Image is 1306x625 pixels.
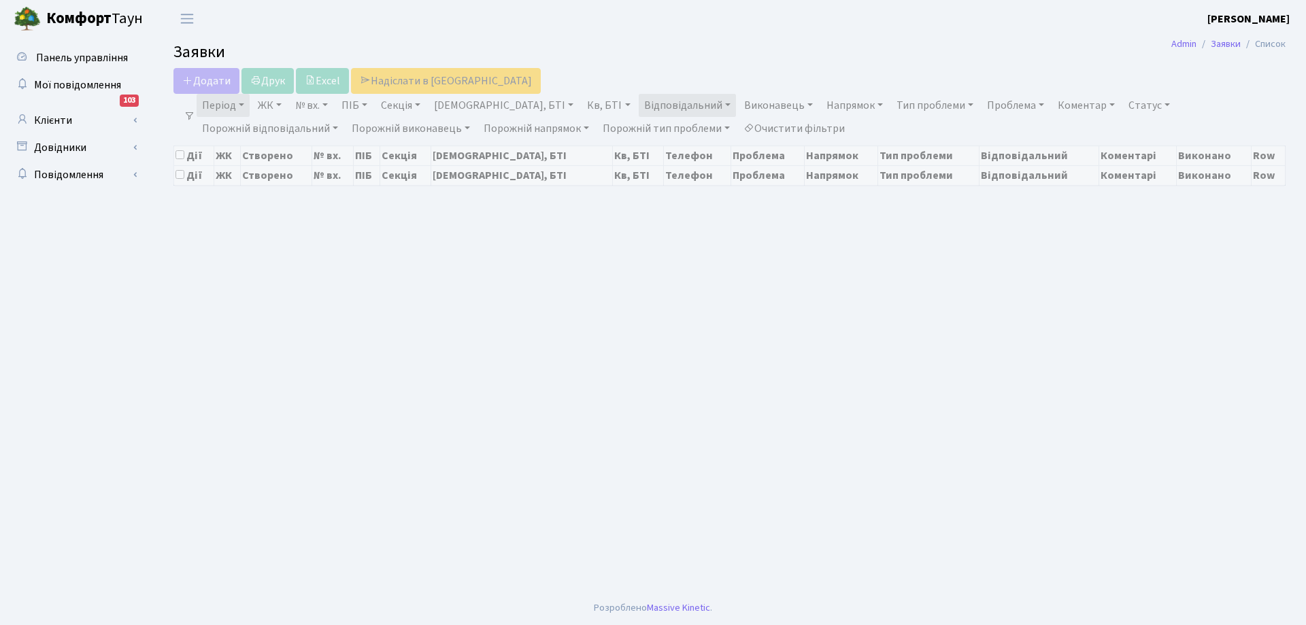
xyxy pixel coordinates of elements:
a: Статус [1123,94,1175,117]
th: ПІБ [353,146,380,165]
th: ПІБ [353,165,380,185]
th: Row [1251,146,1285,165]
button: Переключити навігацію [170,7,204,30]
th: Коментарі [1099,146,1177,165]
div: Розроблено . [594,601,712,615]
th: № вх. [312,165,354,185]
a: ЖК [252,94,287,117]
th: Створено [240,146,312,165]
th: Напрямок [805,165,878,185]
span: Панель управління [36,50,128,65]
div: 103 [120,95,139,107]
a: Напрямок [821,94,888,117]
th: Кв, БТІ [612,165,663,185]
a: Проблема [982,94,1050,117]
li: Список [1241,37,1286,52]
a: Кв, БТІ [582,94,635,117]
th: Проблема [731,146,804,165]
th: Проблема [731,165,804,185]
th: [DEMOGRAPHIC_DATA], БТІ [431,146,612,165]
a: Панель управління [7,44,143,71]
a: Мої повідомлення103 [7,71,143,99]
img: logo.png [14,5,41,33]
th: ЖК [214,146,240,165]
a: Довідники [7,134,143,161]
th: Телефон [664,146,731,165]
a: [DEMOGRAPHIC_DATA], БТІ [429,94,579,117]
a: Надіслати в [GEOGRAPHIC_DATA] [351,68,541,94]
a: Порожній тип проблеми [597,117,735,140]
a: Коментар [1052,94,1120,117]
th: Дії [174,165,214,185]
a: Порожній напрямок [478,117,595,140]
span: Додати [182,73,231,88]
th: Секція [380,165,431,185]
a: Admin [1171,37,1196,51]
a: № вх. [290,94,333,117]
span: Мої повідомлення [34,78,121,92]
a: Тип проблеми [891,94,979,117]
th: Телефон [664,165,731,185]
a: Період [197,94,250,117]
span: Заявки [173,40,225,64]
th: Напрямок [805,146,878,165]
a: Клієнти [7,107,143,134]
th: Відповідальний [979,146,1099,165]
a: Виконавець [739,94,818,117]
th: Виконано [1177,146,1251,165]
th: Відповідальний [979,165,1099,185]
th: Тип проблеми [878,165,979,185]
span: Таун [46,7,143,31]
th: № вх. [312,146,354,165]
th: Кв, БТІ [612,146,663,165]
th: Коментарі [1099,165,1177,185]
th: Row [1251,165,1285,185]
a: ПІБ [336,94,373,117]
a: Massive Kinetic [647,601,710,615]
th: Виконано [1177,165,1251,185]
th: [DEMOGRAPHIC_DATA], БТІ [431,165,612,185]
a: Заявки [1211,37,1241,51]
a: [PERSON_NAME] [1207,11,1290,27]
th: ЖК [214,165,240,185]
a: Порожній відповідальний [197,117,344,140]
a: Секція [375,94,426,117]
th: Дії [174,146,214,165]
a: Порожній виконавець [346,117,475,140]
th: Створено [240,165,312,185]
a: Excel [296,68,349,94]
nav: breadcrumb [1151,30,1306,58]
th: Тип проблеми [878,146,979,165]
a: Відповідальний [639,94,736,117]
b: [PERSON_NAME] [1207,12,1290,27]
a: Повідомлення [7,161,143,188]
b: Комфорт [46,7,112,29]
a: Друк [241,68,294,94]
a: Додати [173,68,239,94]
a: Очистити фільтри [738,117,850,140]
th: Секція [380,146,431,165]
